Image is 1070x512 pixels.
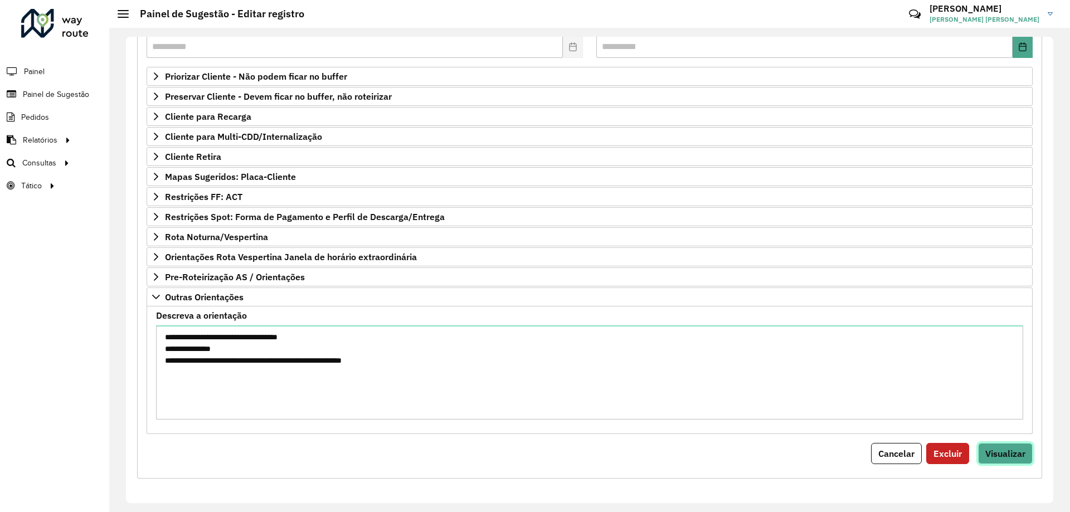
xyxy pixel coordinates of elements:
[878,448,915,459] span: Cancelar
[165,192,242,201] span: Restrições FF: ACT
[985,448,1025,459] span: Visualizar
[23,134,57,146] span: Relatórios
[129,8,304,20] h2: Painel de Sugestão - Editar registro
[147,306,1033,434] div: Outras Orientações
[978,443,1033,464] button: Visualizar
[22,157,56,169] span: Consultas
[165,92,392,101] span: Preservar Cliente - Devem ficar no buffer, não roteirizar
[147,207,1033,226] a: Restrições Spot: Forma de Pagamento e Perfil de Descarga/Entrega
[147,87,1033,106] a: Preservar Cliente - Devem ficar no buffer, não roteirizar
[165,232,268,241] span: Rota Noturna/Vespertina
[903,2,927,26] a: Contato Rápido
[147,247,1033,266] a: Orientações Rota Vespertina Janela de horário extraordinária
[147,127,1033,146] a: Cliente para Multi-CDD/Internalização
[165,212,445,221] span: Restrições Spot: Forma de Pagamento e Perfil de Descarga/Entrega
[926,443,969,464] button: Excluir
[930,14,1039,25] span: [PERSON_NAME] [PERSON_NAME]
[147,107,1033,126] a: Cliente para Recarga
[165,292,244,301] span: Outras Orientações
[23,89,89,100] span: Painel de Sugestão
[147,287,1033,306] a: Outras Orientações
[147,187,1033,206] a: Restrições FF: ACT
[165,272,305,281] span: Pre-Roteirização AS / Orientações
[871,443,922,464] button: Cancelar
[24,66,45,77] span: Painel
[165,252,417,261] span: Orientações Rota Vespertina Janela de horário extraordinária
[21,111,49,123] span: Pedidos
[165,172,296,181] span: Mapas Sugeridos: Placa-Cliente
[165,132,322,141] span: Cliente para Multi-CDD/Internalização
[147,147,1033,166] a: Cliente Retira
[147,267,1033,286] a: Pre-Roteirização AS / Orientações
[930,3,1039,14] h3: [PERSON_NAME]
[165,112,251,121] span: Cliente para Recarga
[156,309,247,322] label: Descreva a orientação
[933,448,962,459] span: Excluir
[147,67,1033,86] a: Priorizar Cliente - Não podem ficar no buffer
[21,180,42,192] span: Tático
[1013,36,1033,58] button: Choose Date
[147,227,1033,246] a: Rota Noturna/Vespertina
[165,152,221,161] span: Cliente Retira
[165,72,347,81] span: Priorizar Cliente - Não podem ficar no buffer
[147,167,1033,186] a: Mapas Sugeridos: Placa-Cliente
